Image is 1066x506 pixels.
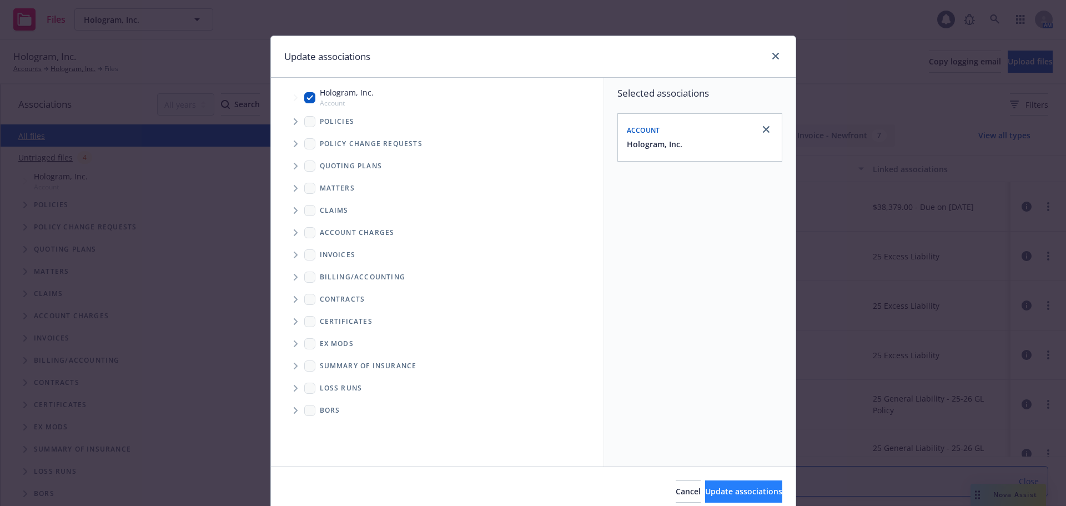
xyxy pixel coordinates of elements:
[320,407,340,414] span: BORs
[284,49,370,64] h1: Update associations
[320,318,373,325] span: Certificates
[320,340,354,347] span: Ex Mods
[617,87,782,100] span: Selected associations
[760,123,773,136] a: close
[320,252,356,258] span: Invoices
[320,163,383,169] span: Quoting plans
[705,486,782,497] span: Update associations
[769,49,782,63] a: close
[320,118,355,125] span: Policies
[676,480,701,503] button: Cancel
[705,480,782,503] button: Update associations
[320,229,395,236] span: Account charges
[627,126,660,135] span: Account
[320,141,423,147] span: Policy change requests
[320,98,374,108] span: Account
[627,138,682,150] button: Hologram, Inc.
[271,84,604,265] div: Tree Example
[676,486,701,497] span: Cancel
[320,363,417,369] span: Summary of insurance
[320,274,406,280] span: Billing/Accounting
[320,185,355,192] span: Matters
[320,87,374,98] span: Hologram, Inc.
[320,296,365,303] span: Contracts
[320,385,363,392] span: Loss Runs
[320,207,349,214] span: Claims
[271,266,604,422] div: Folder Tree Example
